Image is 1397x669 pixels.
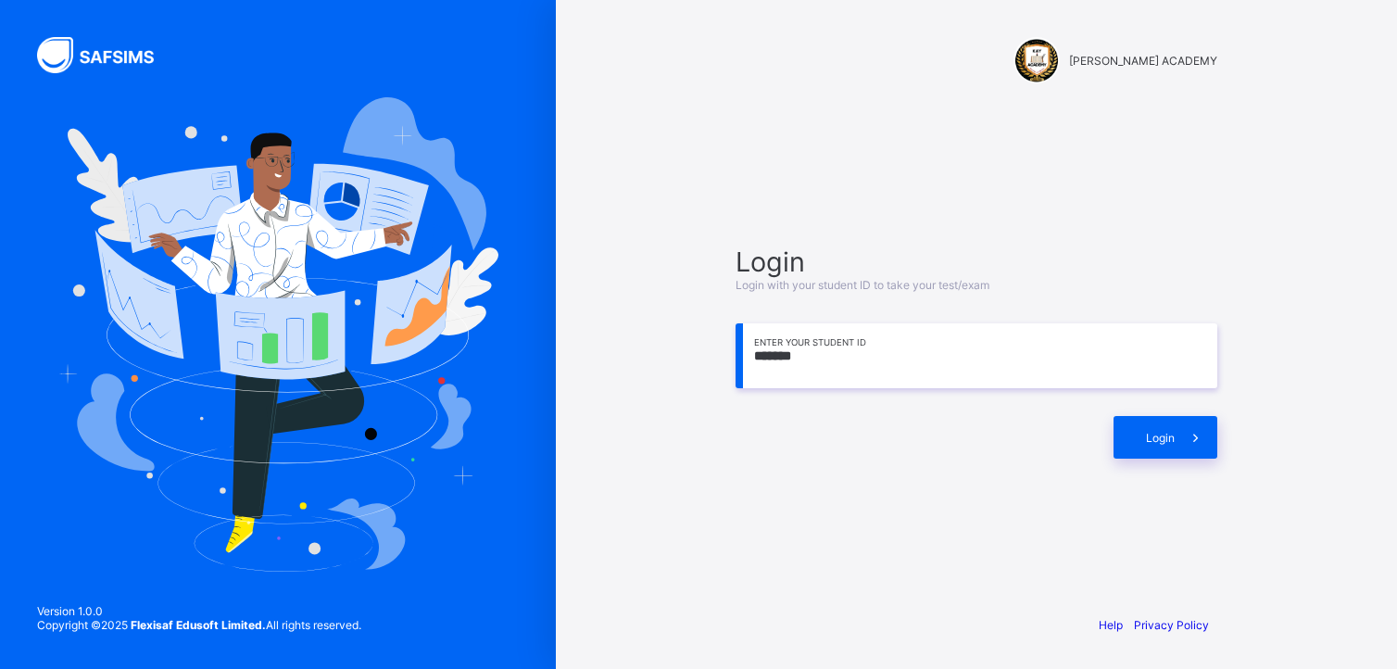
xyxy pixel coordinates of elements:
span: [PERSON_NAME] ACADEMY [1069,54,1217,68]
span: Login [1146,431,1175,445]
a: Privacy Policy [1134,618,1209,632]
strong: Flexisaf Edusoft Limited. [131,618,266,632]
span: Copyright © 2025 All rights reserved. [37,618,361,632]
span: Login [736,246,1217,278]
span: Version 1.0.0 [37,604,361,618]
img: SAFSIMS Logo [37,37,176,73]
a: Help [1099,618,1123,632]
img: Hero Image [57,97,498,572]
span: Login with your student ID to take your test/exam [736,278,989,292]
